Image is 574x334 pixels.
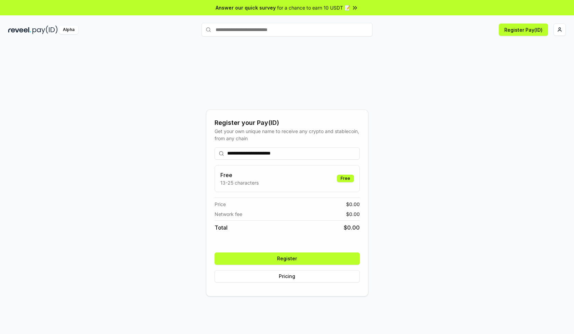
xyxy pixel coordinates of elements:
button: Register Pay(ID) [499,24,548,36]
span: $ 0.00 [346,210,360,218]
div: Free [337,175,354,182]
div: Get your own unique name to receive any crypto and stablecoin, from any chain [215,128,360,142]
img: pay_id [32,26,58,34]
button: Pricing [215,270,360,282]
div: Alpha [59,26,78,34]
h3: Free [220,171,259,179]
span: $ 0.00 [344,223,360,232]
button: Register [215,252,360,265]
span: $ 0.00 [346,201,360,208]
span: for a chance to earn 10 USDT 📝 [277,4,350,11]
div: Register your Pay(ID) [215,118,360,128]
span: Total [215,223,228,232]
span: Answer our quick survey [216,4,276,11]
span: Price [215,201,226,208]
p: 13-25 characters [220,179,259,186]
span: Network fee [215,210,242,218]
img: reveel_dark [8,26,31,34]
